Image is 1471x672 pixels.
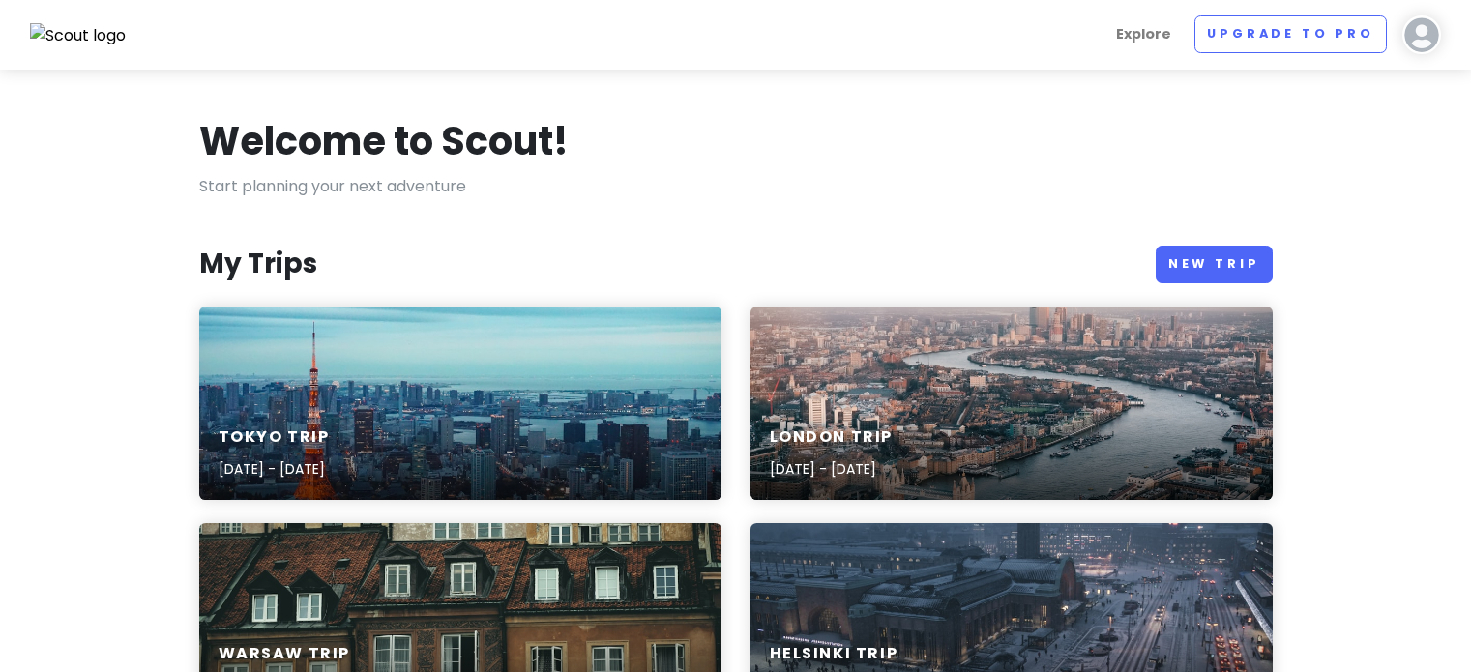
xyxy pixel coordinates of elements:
[219,458,330,480] p: [DATE] - [DATE]
[30,23,127,48] img: Scout logo
[199,247,317,281] h3: My Trips
[1402,15,1441,54] img: User profile
[1108,15,1179,53] a: Explore
[199,307,721,500] a: Eiffel Tower, Paris during duskTokyo Trip[DATE] - [DATE]
[1194,15,1387,53] a: Upgrade to Pro
[1156,246,1273,283] a: New Trip
[770,458,894,480] p: [DATE] - [DATE]
[219,427,330,448] h6: Tokyo Trip
[770,427,894,448] h6: London Trip
[750,307,1273,500] a: aerial photography of London skyline during daytimeLondon Trip[DATE] - [DATE]
[219,644,351,664] h6: Warsaw Trip
[199,174,1273,199] p: Start planning your next adventure
[199,116,569,166] h1: Welcome to Scout!
[770,644,898,664] h6: Helsinki Trip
